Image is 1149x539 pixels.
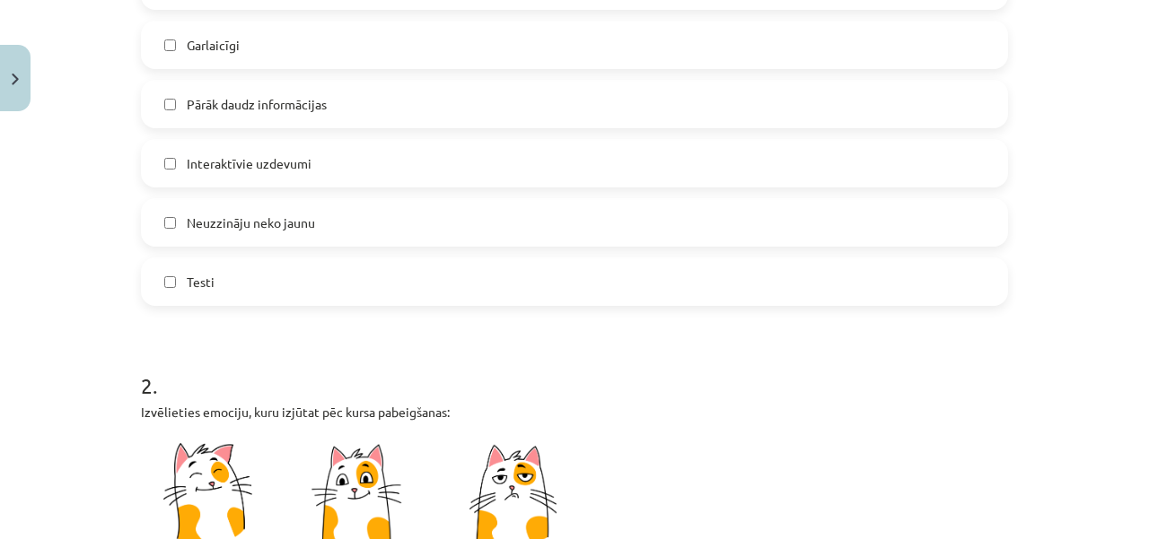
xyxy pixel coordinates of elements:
input: Pārāk daudz informācijas [164,99,176,110]
span: Interaktīvie uzdevumi [187,154,311,173]
input: Testi [164,276,176,288]
h1: 2 . [141,342,1008,397]
p: Izvēlieties emociju, kuru izjūtat pēc kursa pabeigšanas: [141,403,1008,422]
span: Garlaicīgi [187,36,240,55]
img: icon-close-lesson-0947bae3869378f0d4975bcd49f059093ad1ed9edebbc8119c70593378902aed.svg [12,74,19,85]
span: Testi [187,273,215,291]
input: Interaktīvie uzdevumi [164,158,176,170]
input: Neuzzināju neko jaunu [164,217,176,229]
input: Garlaicīgi [164,39,176,51]
span: Neuzzināju neko jaunu [187,213,315,232]
span: Pārāk daudz informācijas [187,95,327,114]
